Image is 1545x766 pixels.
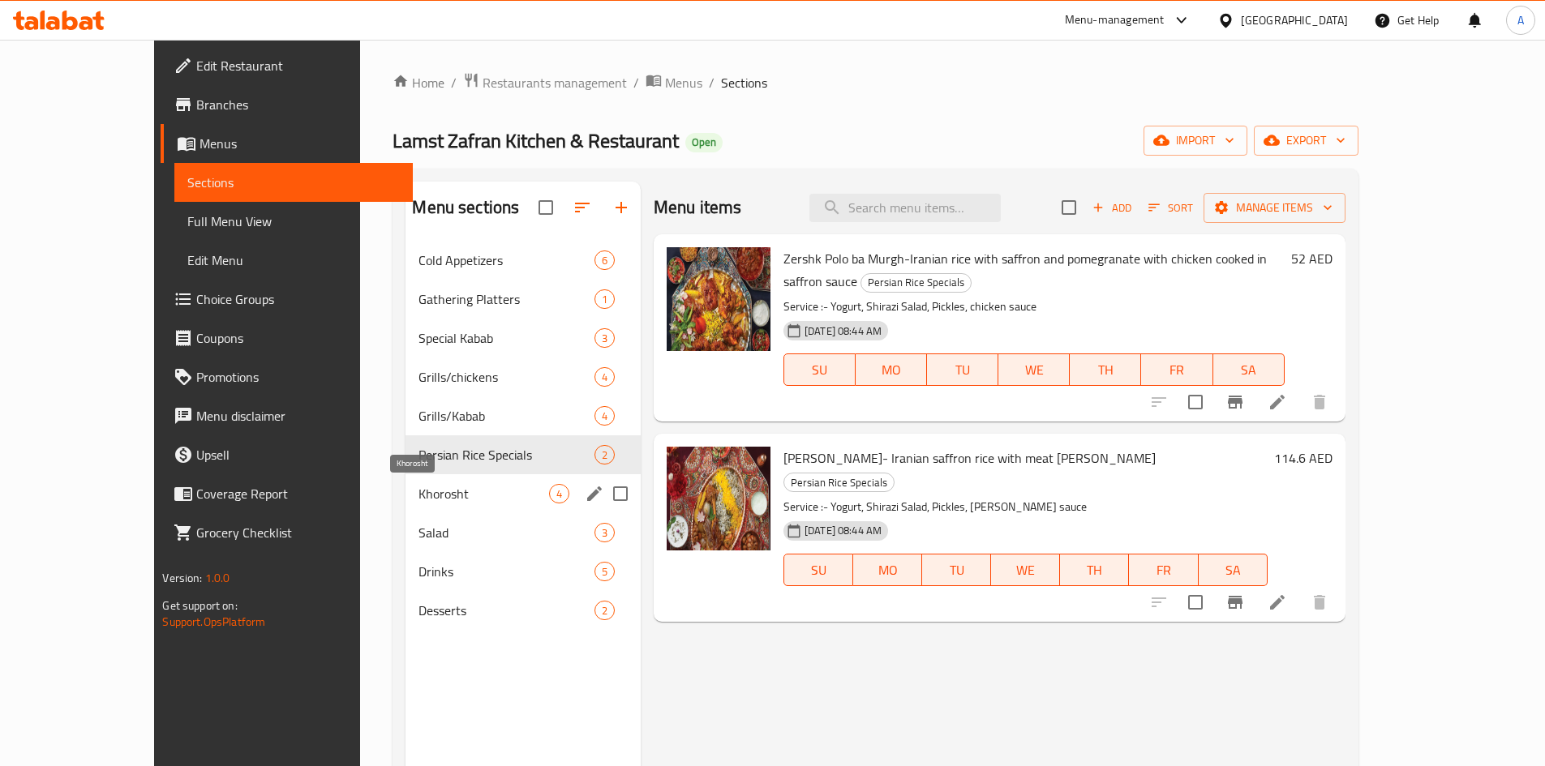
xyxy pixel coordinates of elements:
[1076,358,1135,382] span: TH
[595,253,614,268] span: 6
[721,73,767,92] span: Sections
[1241,11,1348,29] div: [GEOGRAPHIC_DATA]
[1157,131,1234,151] span: import
[783,446,1156,470] span: [PERSON_NAME]- Iranian saffron rice with meat [PERSON_NAME]
[709,73,715,92] li: /
[1217,198,1333,218] span: Manage items
[161,46,412,85] a: Edit Restaurant
[646,72,702,93] a: Menus
[187,250,399,270] span: Edit Menu
[1268,392,1287,412] a: Edit menu item
[393,122,679,159] span: Lamst Zafran Kitchen & Restaurant
[162,595,237,616] span: Get support on:
[174,202,412,241] a: Full Menu View
[1052,190,1086,225] span: Select section
[862,358,921,382] span: MO
[1086,195,1138,220] button: Add
[1274,447,1333,469] h6: 114.6 AED
[196,56,399,75] span: Edit Restaurant
[685,135,723,149] span: Open
[1065,11,1165,30] div: Menu-management
[1268,593,1287,612] a: Edit menu item
[161,513,412,552] a: Grocery Checklist
[174,163,412,202] a: Sections
[1066,558,1122,582] span: TH
[783,353,856,386] button: SU
[1178,585,1212,619] span: Select to update
[595,331,614,346] span: 3
[393,72,1358,93] nav: breadcrumb
[406,552,641,591] div: Drinks5
[998,353,1070,386] button: WE
[860,558,916,582] span: MO
[418,523,594,542] span: Salad
[1129,554,1198,586] button: FR
[783,554,853,586] button: SU
[161,319,412,357] a: Coupons
[161,85,412,124] a: Branches
[418,406,594,426] span: Grills/Kabab
[1213,353,1285,386] button: SA
[483,73,627,92] span: Restaurants management
[1138,195,1204,220] span: Sort items
[161,435,412,474] a: Upsell
[633,73,639,92] li: /
[162,611,265,632] a: Support.OpsPlatform
[1517,11,1524,29] span: A
[602,188,641,227] button: Add section
[1216,383,1255,422] button: Branch-specific-item
[665,73,702,92] span: Menus
[922,554,991,586] button: TU
[594,523,615,542] div: items
[791,358,849,382] span: SU
[582,481,607,506] button: edit
[549,484,569,503] div: items
[594,289,615,309] div: items
[418,289,594,309] div: Gathering Platters
[1005,358,1063,382] span: WE
[595,370,614,385] span: 4
[162,567,202,588] span: Version:
[1144,195,1197,220] button: Sort
[418,367,594,387] span: Grills/chickens
[418,601,594,620] span: Desserts
[685,133,723,152] div: Open
[594,445,615,464] div: items
[1144,126,1247,156] button: import
[783,473,895,492] div: Persian Rice Specials
[393,73,444,92] a: Home
[783,246,1267,293] span: Zershk Polo ba Murgh-Iranian rice with saffron and pomegranate with chicken cooked in saffron sauce
[595,292,614,307] span: 1
[856,353,927,386] button: MO
[418,445,594,464] span: Persian Rice Specials
[406,474,641,513] div: Khorosht4edit
[161,396,412,435] a: Menu disclaimer
[798,523,888,538] span: [DATE] 08:44 AM
[418,484,548,503] span: Khorosht
[406,513,641,552] div: Salad3
[595,525,614,541] span: 3
[667,447,770,550] img: Chelo Mahecha- Iranian saffron rice with meat shanks
[594,367,615,387] div: items
[196,406,399,426] span: Menu disclaimer
[196,289,399,309] span: Choice Groups
[196,484,399,503] span: Coverage Report
[991,554,1060,586] button: WE
[1070,353,1141,386] button: TH
[1148,199,1193,217] span: Sort
[595,447,614,463] span: 2
[406,435,641,474] div: Persian Rice Specials2
[200,134,399,153] span: Menus
[463,72,627,93] a: Restaurants management
[1300,583,1339,622] button: delete
[406,319,641,357] div: Special Kabab3
[418,250,594,270] span: Cold Appetizers
[1060,554,1129,586] button: TH
[1220,358,1278,382] span: SA
[783,297,1285,317] p: Service :- Yogurt, Shirazi Salad, Pickles, chicken sauce
[595,409,614,424] span: 4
